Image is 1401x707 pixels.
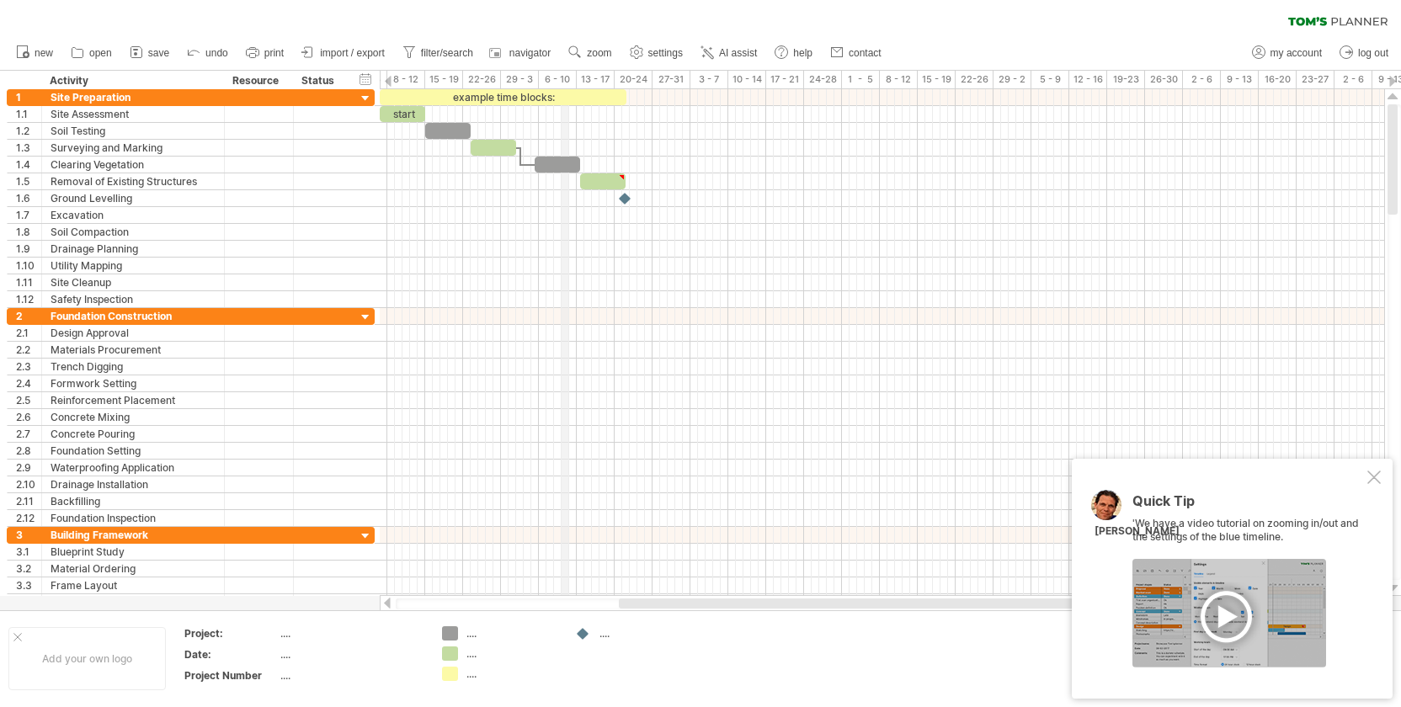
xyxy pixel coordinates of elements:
[280,626,422,641] div: ....
[16,291,41,307] div: 1.12
[280,668,422,683] div: ....
[539,71,577,88] div: 6 - 10
[466,646,558,661] div: ....
[184,647,277,662] div: Date:
[728,71,766,88] div: 10 - 14
[690,71,728,88] div: 3 - 7
[51,308,216,324] div: Foundation Construction
[51,359,216,375] div: Trench Digging
[51,510,216,526] div: Foundation Inspection
[577,71,615,88] div: 13 - 17
[51,207,216,223] div: Excavation
[8,627,166,690] div: Add your own logo
[89,47,112,59] span: open
[51,392,216,408] div: Reinforcement Placement
[1132,494,1364,517] div: Quick Tip
[1132,494,1364,667] div: 'We have a video tutorial on zooming in/out and the settings of the blue timeline.
[587,47,611,59] span: zoom
[826,42,887,64] a: contact
[1183,71,1221,88] div: 2 - 6
[16,308,41,324] div: 2
[766,71,804,88] div: 17 - 21
[842,71,880,88] div: 1 - 5
[1107,71,1145,88] div: 19-23
[463,71,501,88] div: 22-26
[16,157,41,173] div: 1.4
[183,42,233,64] a: undo
[51,594,216,610] div: Wall Stud Installation
[648,47,683,59] span: settings
[16,476,41,492] div: 2.10
[51,342,216,358] div: Materials Procurement
[16,89,41,105] div: 1
[280,647,422,662] div: ....
[719,47,757,59] span: AI assist
[51,426,216,442] div: Concrete Pouring
[51,106,216,122] div: Site Assessment
[16,443,41,459] div: 2.8
[16,140,41,156] div: 1.3
[51,443,216,459] div: Foundation Setting
[16,106,41,122] div: 1.1
[16,426,41,442] div: 2.7
[16,274,41,290] div: 1.11
[184,626,277,641] div: Project:
[51,325,216,341] div: Design Approval
[1221,71,1259,88] div: 9 - 13
[51,173,216,189] div: Removal of Existing Structures
[16,544,41,560] div: 3.1
[35,47,53,59] span: new
[51,123,216,139] div: Soil Testing
[16,561,41,577] div: 3.2
[51,577,216,593] div: Frame Layout
[653,71,690,88] div: 27-31
[380,89,626,105] div: example time blocks:
[16,375,41,391] div: 2.4
[16,392,41,408] div: 2.5
[626,42,688,64] a: settings
[301,72,338,89] div: Status
[51,527,216,543] div: Building Framework
[1335,42,1393,64] a: log out
[16,527,41,543] div: 3
[16,123,41,139] div: 1.2
[51,241,216,257] div: Drainage Planning
[956,71,993,88] div: 22-26
[51,140,216,156] div: Surveying and Marking
[599,626,691,641] div: ....
[16,594,41,610] div: 3.4
[16,190,41,206] div: 1.6
[16,207,41,223] div: 1.7
[51,89,216,105] div: Site Preparation
[51,190,216,206] div: Ground Levelling
[466,626,558,641] div: ....
[51,460,216,476] div: Waterproofing Application
[51,291,216,307] div: Safety Inspection
[1095,524,1180,539] div: [PERSON_NAME]
[880,71,918,88] div: 8 - 12
[1031,71,1069,88] div: 5 - 9
[16,510,41,526] div: 2.12
[615,71,653,88] div: 20-24
[232,72,284,89] div: Resource
[696,42,762,64] a: AI assist
[16,460,41,476] div: 2.9
[51,274,216,290] div: Site Cleanup
[1145,71,1183,88] div: 26-30
[51,476,216,492] div: Drainage Installation
[242,42,289,64] a: print
[184,668,277,683] div: Project Number
[849,47,882,59] span: contact
[564,42,616,64] a: zoom
[51,493,216,509] div: Backfilling
[425,71,463,88] div: 15 - 19
[148,47,169,59] span: save
[16,224,41,240] div: 1.8
[51,157,216,173] div: Clearing Vegetation
[51,375,216,391] div: Formwork Setting
[770,42,818,64] a: help
[1248,42,1327,64] a: my account
[16,173,41,189] div: 1.5
[1069,71,1107,88] div: 12 - 16
[1297,71,1334,88] div: 23-27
